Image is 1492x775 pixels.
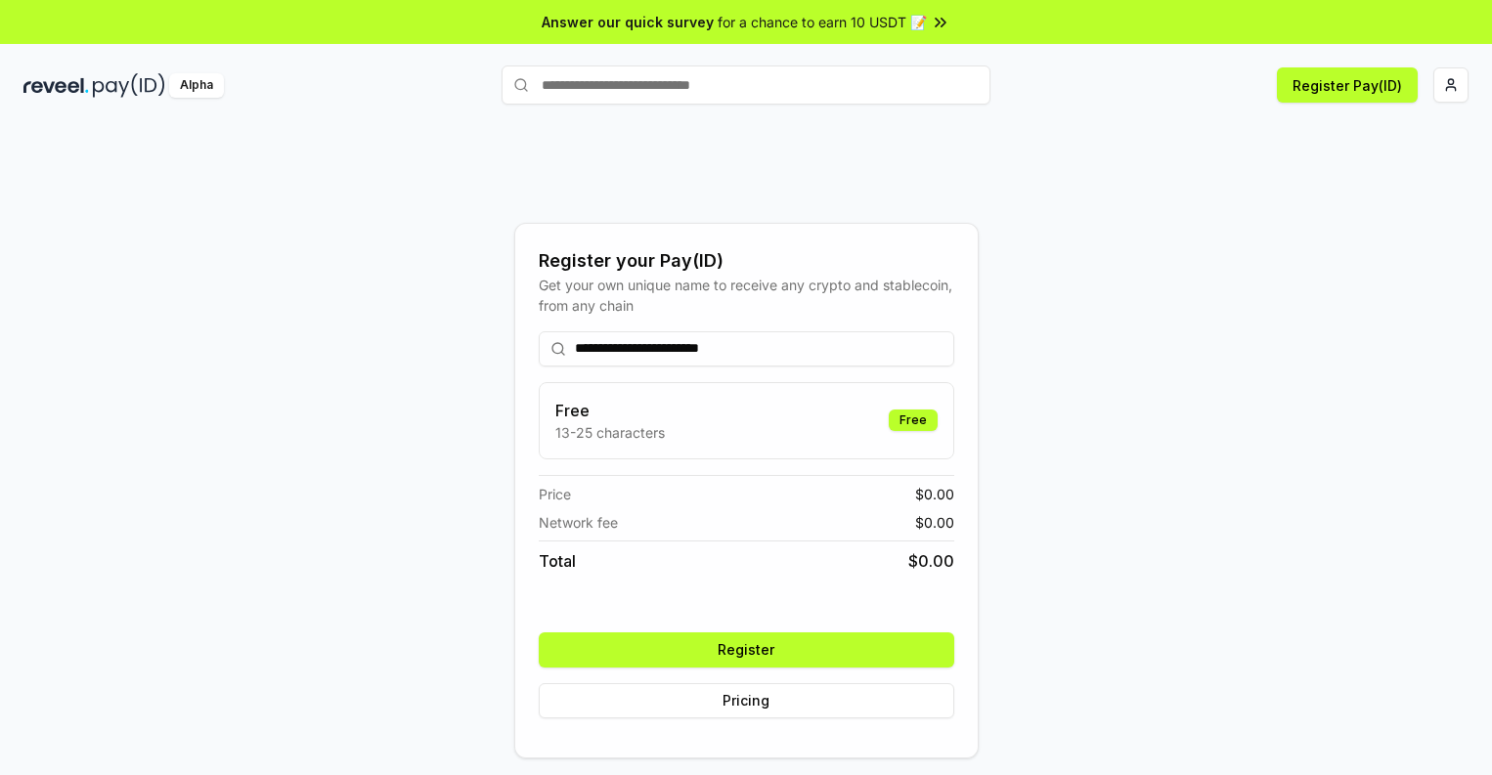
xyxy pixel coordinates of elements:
[555,399,665,422] h3: Free
[539,549,576,573] span: Total
[555,422,665,443] p: 13-25 characters
[889,409,938,431] div: Free
[169,73,224,98] div: Alpha
[542,12,714,32] span: Answer our quick survey
[23,73,89,98] img: reveel_dark
[539,247,954,275] div: Register your Pay(ID)
[539,275,954,316] div: Get your own unique name to receive any crypto and stablecoin, from any chain
[539,683,954,718] button: Pricing
[539,484,571,504] span: Price
[915,512,954,533] span: $ 0.00
[539,632,954,667] button: Register
[539,512,618,533] span: Network fee
[93,73,165,98] img: pay_id
[718,12,927,32] span: for a chance to earn 10 USDT 📝
[908,549,954,573] span: $ 0.00
[915,484,954,504] span: $ 0.00
[1277,67,1418,103] button: Register Pay(ID)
